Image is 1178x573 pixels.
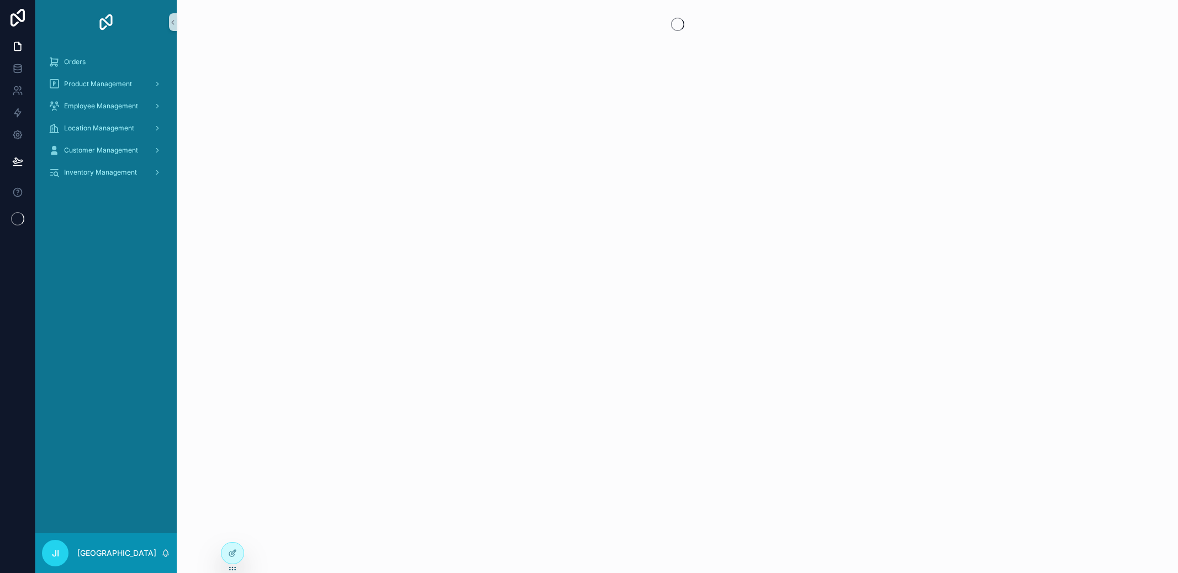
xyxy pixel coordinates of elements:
span: Customer Management [64,146,138,155]
img: App logo [97,13,115,31]
div: scrollable content [35,44,177,197]
a: Location Management [42,118,170,138]
a: Orders [42,52,170,72]
p: [GEOGRAPHIC_DATA] [77,548,156,559]
span: Orders [64,57,86,66]
span: Inventory Management [64,168,137,177]
a: Product Management [42,74,170,94]
a: Employee Management [42,96,170,116]
span: Location Management [64,124,134,133]
span: JI [52,546,59,560]
span: Product Management [64,80,132,88]
a: Customer Management [42,140,170,160]
span: Employee Management [64,102,138,111]
a: Inventory Management [42,162,170,182]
